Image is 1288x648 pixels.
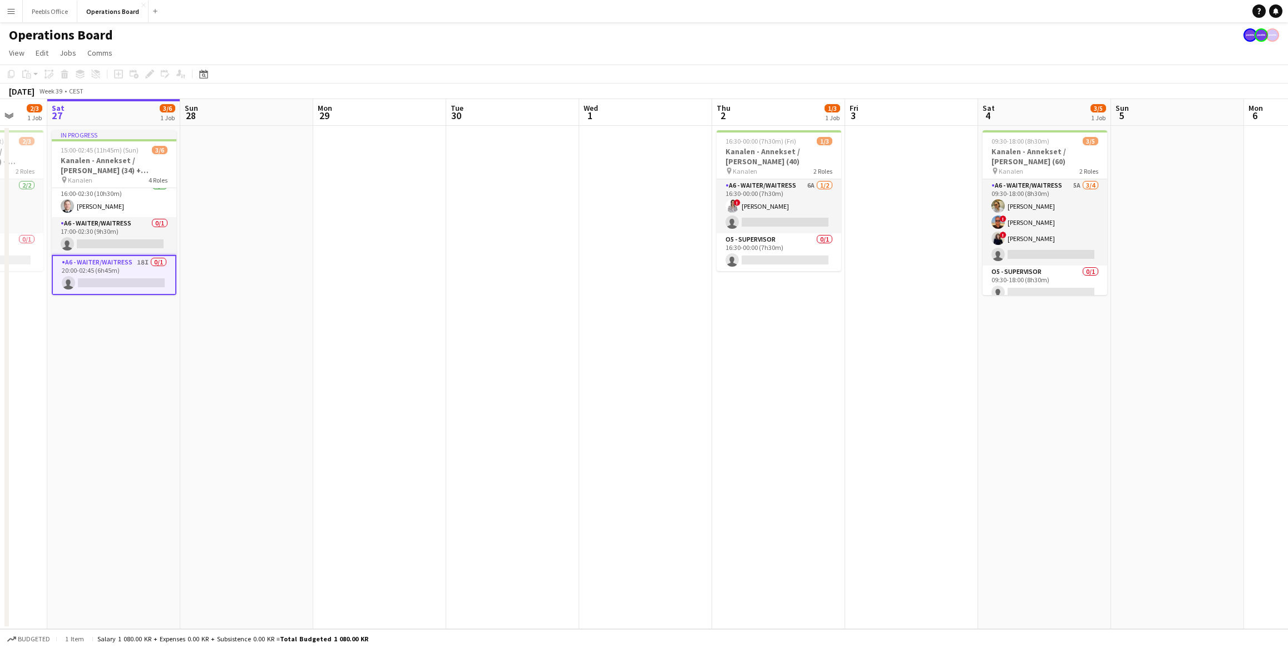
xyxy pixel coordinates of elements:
[55,46,81,60] a: Jobs
[31,46,53,60] a: Edit
[9,48,24,58] span: View
[6,633,52,645] button: Budgeted
[61,635,88,643] span: 1 item
[37,87,65,95] span: Week 39
[9,86,34,97] div: [DATE]
[9,27,113,43] h1: Operations Board
[36,48,48,58] span: Edit
[77,1,149,22] button: Operations Board
[1243,28,1257,42] app-user-avatar: Support Team
[1255,28,1268,42] app-user-avatar: Support Team
[1266,28,1279,42] app-user-avatar: Support Team
[4,46,29,60] a: View
[83,46,117,60] a: Comms
[97,635,368,643] div: Salary 1 080.00 KR + Expenses 0.00 KR + Subsistence 0.00 KR =
[60,48,76,58] span: Jobs
[87,48,112,58] span: Comms
[69,87,83,95] div: CEST
[18,635,50,643] span: Budgeted
[280,635,368,643] span: Total Budgeted 1 080.00 KR
[23,1,77,22] button: Peebls Office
